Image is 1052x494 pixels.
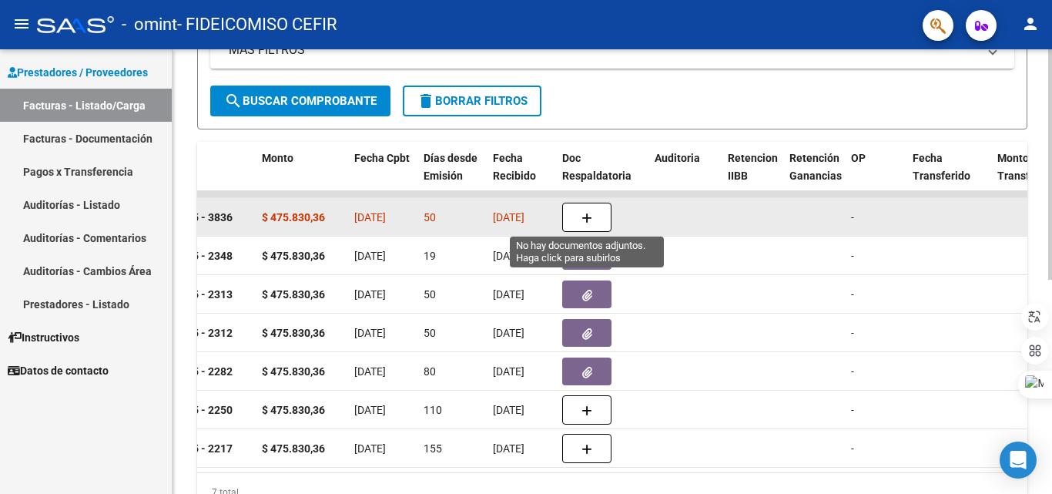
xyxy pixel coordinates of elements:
[417,142,487,210] datatable-header-cell: Días desde Emisión
[851,327,854,339] span: -
[556,142,648,210] datatable-header-cell: Doc Respaldatoria
[493,327,524,339] span: [DATE]
[424,152,477,182] span: Días desde Emisión
[851,442,854,455] span: -
[487,142,556,210] datatable-header-cell: Fecha Recibido
[722,142,783,210] datatable-header-cell: Retencion IIBB
[354,442,386,455] span: [DATE]
[851,211,854,223] span: -
[562,152,632,182] span: Doc Respaldatoria
[354,365,386,378] span: [DATE]
[354,288,386,301] span: [DATE]
[424,442,442,455] span: 155
[354,250,386,262] span: [DATE]
[906,142,991,210] datatable-header-cell: Fecha Transferido
[783,142,845,210] datatable-header-cell: Retención Ganancias
[493,442,524,455] span: [DATE]
[348,142,417,210] datatable-header-cell: Fecha Cpbt
[851,404,854,416] span: -
[424,250,436,262] span: 19
[789,152,842,182] span: Retención Ganancias
[845,142,906,210] datatable-header-cell: OP
[122,8,177,42] span: - omint
[8,362,109,379] span: Datos de contacto
[229,42,977,59] mat-panel-title: MAS FILTROS
[262,442,325,455] strong: $ 475.830,36
[256,142,348,210] datatable-header-cell: Monto
[493,404,524,416] span: [DATE]
[493,365,524,378] span: [DATE]
[210,86,390,116] button: Buscar Comprobante
[262,288,325,301] strong: $ 475.830,36
[417,94,528,108] span: Borrar Filtros
[12,15,31,33] mat-icon: menu
[851,365,854,378] span: -
[728,152,778,182] span: Retencion IIBB
[1000,442,1037,479] div: Open Intercom Messenger
[655,152,700,164] span: Auditoria
[1021,15,1040,33] mat-icon: person
[493,152,536,182] span: Fecha Recibido
[354,327,386,339] span: [DATE]
[851,250,854,262] span: -
[851,288,854,301] span: -
[403,86,541,116] button: Borrar Filtros
[493,211,524,223] span: [DATE]
[354,211,386,223] span: [DATE]
[224,92,243,110] mat-icon: search
[913,152,970,182] span: Fecha Transferido
[177,8,337,42] span: - FIDEICOMISO CEFIR
[224,94,377,108] span: Buscar Comprobante
[354,404,386,416] span: [DATE]
[262,404,325,416] strong: $ 475.830,36
[262,365,325,378] strong: $ 475.830,36
[424,288,436,301] span: 50
[354,152,410,164] span: Fecha Cpbt
[262,327,325,339] strong: $ 475.830,36
[262,152,293,164] span: Monto
[424,211,436,223] span: 50
[210,32,1014,69] mat-expansion-panel-header: MAS FILTROS
[424,365,436,378] span: 80
[851,152,866,164] span: OP
[8,64,148,81] span: Prestadores / Proveedores
[417,92,435,110] mat-icon: delete
[8,329,79,346] span: Instructivos
[493,250,524,262] span: [DATE]
[262,250,325,262] strong: $ 475.830,36
[493,288,524,301] span: [DATE]
[648,142,722,210] datatable-header-cell: Auditoria
[424,404,442,416] span: 110
[424,327,436,339] span: 50
[262,211,325,223] strong: $ 475.830,36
